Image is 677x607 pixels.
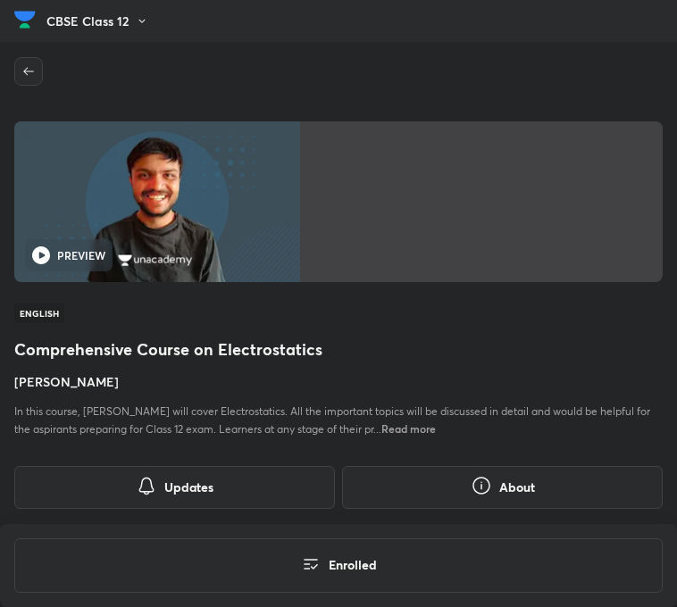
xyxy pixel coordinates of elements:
[14,121,300,282] img: Thumbnail
[14,538,663,593] button: Enrolled
[342,466,663,509] button: About
[14,303,64,323] span: English
[46,8,159,35] button: CBSE Class 12
[14,372,663,391] h4: [PERSON_NAME]
[57,247,105,263] h6: PREVIEW
[14,6,36,37] a: Company Logo
[14,6,36,33] img: Company Logo
[381,421,436,436] span: Read more
[14,404,650,436] span: In this course, [PERSON_NAME] will cover Electrostatics. All the important topics will be discuss...
[14,337,663,362] h1: Comprehensive Course on Electrostatics
[14,466,335,509] button: Updates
